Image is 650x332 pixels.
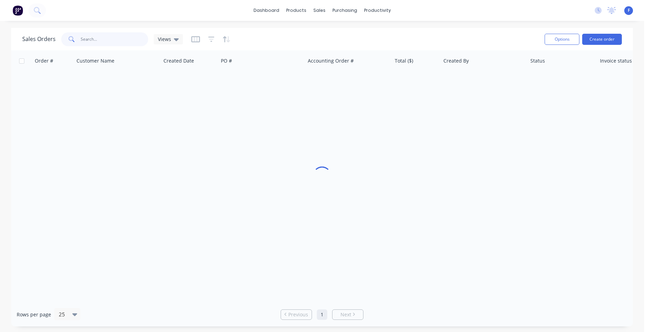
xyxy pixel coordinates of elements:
[283,5,310,16] div: products
[77,57,114,64] div: Customer Name
[340,311,351,318] span: Next
[35,57,53,64] div: Order #
[250,5,283,16] a: dashboard
[332,311,363,318] a: Next page
[361,5,394,16] div: productivity
[158,35,171,43] span: Views
[221,57,232,64] div: PO #
[329,5,361,16] div: purchasing
[281,311,312,318] a: Previous page
[308,57,354,64] div: Accounting Order #
[443,57,469,64] div: Created By
[628,7,630,14] span: F
[317,309,327,320] a: Page 1 is your current page
[81,32,149,46] input: Search...
[545,34,579,45] button: Options
[22,36,56,42] h1: Sales Orders
[582,34,622,45] button: Create order
[600,57,632,64] div: Invoice status
[17,311,51,318] span: Rows per page
[395,57,413,64] div: Total ($)
[530,57,545,64] div: Status
[310,5,329,16] div: sales
[163,57,194,64] div: Created Date
[13,5,23,16] img: Factory
[288,311,308,318] span: Previous
[278,309,366,320] ul: Pagination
